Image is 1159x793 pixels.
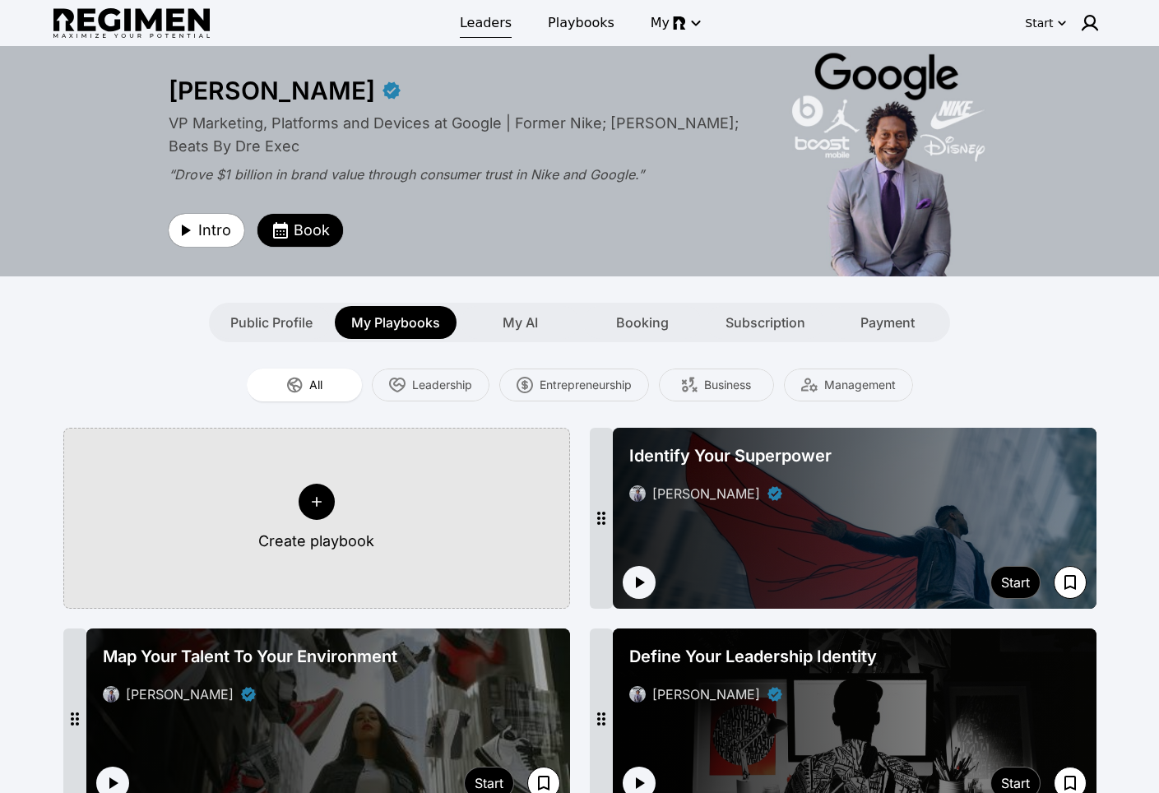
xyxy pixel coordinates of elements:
img: Business [681,377,698,393]
button: Booking [583,306,702,339]
span: Management [824,377,896,393]
div: VP Marketing, Platforms and Devices at Google | Former Nike; [PERSON_NAME]; Beats By Dre Exec [169,112,753,158]
button: Business [659,369,774,401]
button: Subscription [706,306,824,339]
div: [PERSON_NAME] [652,484,760,503]
div: Start [1025,15,1053,31]
div: [PERSON_NAME] [652,684,760,704]
span: My [651,13,670,33]
div: Create playbook [258,530,374,553]
button: Entrepreneurship [499,369,649,401]
img: avatar of Daryl Butler [629,686,646,703]
button: Create playbook [63,428,570,609]
div: [PERSON_NAME] [169,76,375,105]
button: Book [257,214,343,247]
button: Leadership [372,369,489,401]
span: Leaders [460,13,512,33]
div: Verified partner - Daryl Butler [767,485,783,502]
span: Identify Your Superpower [629,444,832,467]
span: All [309,377,322,393]
button: Play intro [623,566,656,599]
div: Start [1001,773,1030,793]
button: Start [990,566,1041,599]
img: All [286,377,303,393]
img: Leadership [389,377,406,393]
span: Payment [860,313,915,332]
div: [PERSON_NAME] [126,684,234,704]
img: user icon [1080,13,1100,33]
span: Intro [198,219,231,242]
div: Start [475,773,503,793]
button: Save [1054,566,1087,599]
button: My AI [461,306,579,339]
img: avatar of Daryl Butler [629,485,646,502]
span: Map Your Talent To Your Environment [103,645,397,668]
span: Playbooks [548,13,614,33]
button: Start [1022,10,1069,36]
img: Regimen logo [53,8,210,39]
img: avatar of Daryl Butler [103,686,119,703]
img: Management [801,377,818,393]
button: Public Profile [212,306,331,339]
a: Leaders [450,8,522,38]
button: My Playbooks [335,306,457,339]
span: Define Your Leadership Identity [629,645,877,668]
span: Subscription [726,313,805,332]
button: My [641,8,709,38]
span: Leadership [412,377,472,393]
span: My AI [503,313,538,332]
div: Verified partner - Daryl Butler [240,686,257,703]
button: Payment [828,306,947,339]
a: Playbooks [538,8,624,38]
span: My Playbooks [351,313,440,332]
span: Business [704,377,751,393]
span: Entrepreneurship [540,377,632,393]
button: Intro [169,214,244,247]
div: Verified partner - Daryl Butler [382,81,401,100]
button: Management [784,369,913,401]
div: Start [1001,573,1030,592]
div: Verified partner - Daryl Butler [767,686,783,703]
span: Book [294,219,330,242]
img: Entrepreneurship [517,377,533,393]
div: “Drove $1 billion in brand value through consumer trust in Nike and Google.” [169,165,753,184]
span: Public Profile [230,313,313,332]
button: All [247,369,362,401]
span: Booking [616,313,669,332]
